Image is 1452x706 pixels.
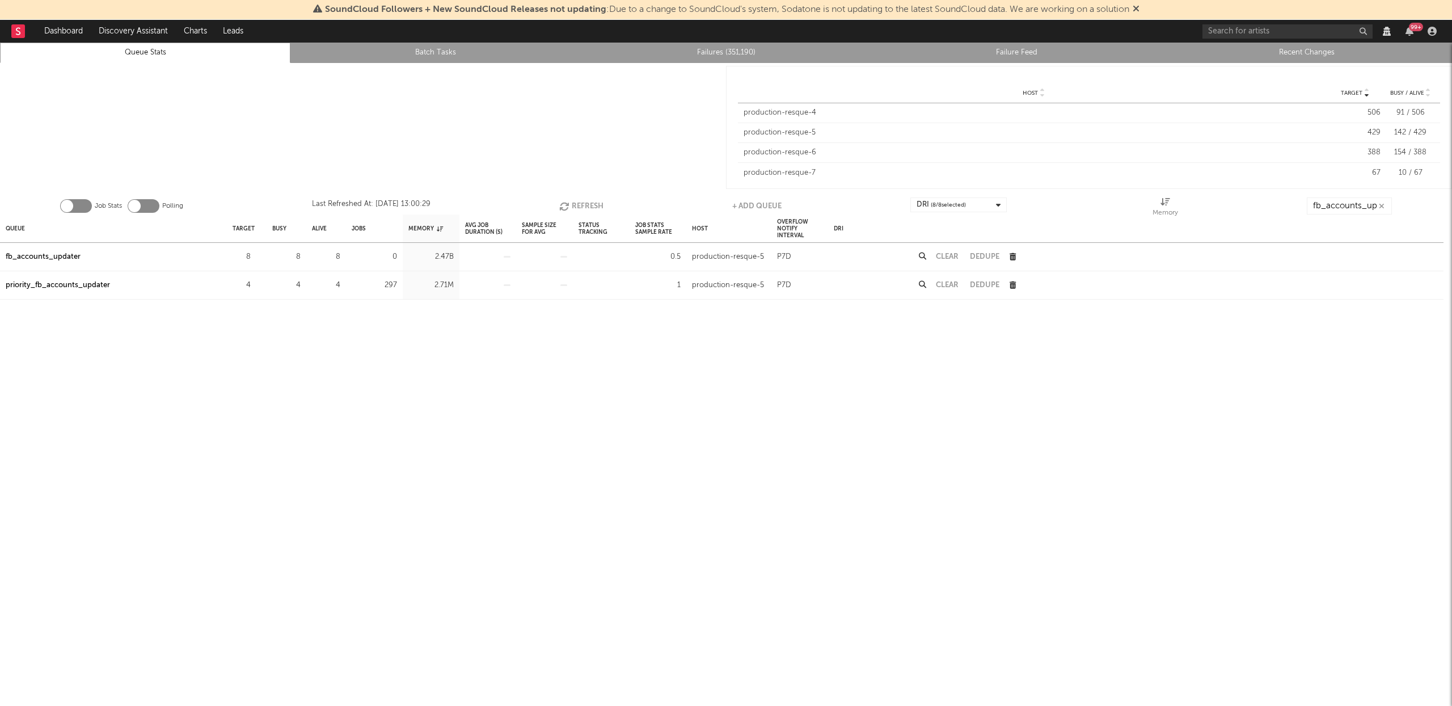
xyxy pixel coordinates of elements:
div: 8 [233,250,251,264]
a: Failures (351,190) [587,46,865,60]
input: Search for artists [1202,24,1373,39]
div: Avg Job Duration (s) [465,216,510,241]
div: Job Stats Sample Rate [635,216,681,241]
div: 99 + [1409,23,1423,31]
span: ( 8 / 8 selected) [931,198,966,212]
div: Memory [1153,197,1178,219]
a: fb_accounts_updater [6,250,81,264]
div: production-resque-7 [744,167,1324,179]
div: Target [233,216,255,241]
button: Clear [936,253,959,260]
button: 99+ [1405,27,1413,36]
span: Dismiss [1133,5,1139,14]
a: Batch Tasks [297,46,575,60]
span: Target [1341,90,1362,96]
div: production-resque-4 [744,107,1324,119]
label: Job Stats [95,199,122,213]
div: production-resque-6 [744,147,1324,158]
button: Refresh [559,197,603,215]
div: 4 [272,279,301,292]
button: Dedupe [970,253,999,260]
div: 8 [272,250,301,264]
div: production-resque-5 [692,279,764,292]
div: production-resque-5 [744,127,1324,138]
a: Discovery Assistant [91,20,176,43]
div: Status Tracking [579,216,624,241]
div: Alive [312,216,327,241]
div: Busy [272,216,286,241]
div: 154 / 388 [1386,147,1434,158]
div: 506 [1329,107,1381,119]
button: Dedupe [970,281,999,289]
button: + Add Queue [732,197,782,215]
div: Overflow Notify Interval [777,216,822,241]
div: 2.71M [408,279,454,292]
div: 67 [1329,167,1381,179]
div: 2.47B [408,250,454,264]
div: 1 [635,279,681,292]
div: Memory [1153,206,1178,220]
a: Leads [215,20,251,43]
div: Sample Size For Avg [522,216,567,241]
div: 142 / 429 [1386,127,1434,138]
div: 4 [233,279,251,292]
a: Charts [176,20,215,43]
div: 8 [312,250,340,264]
div: Jobs [352,216,366,241]
a: Failure Feed [877,46,1155,60]
div: 297 [352,279,397,292]
a: Queue Stats [6,46,284,60]
div: Last Refreshed At: [DATE] 13:00:29 [312,197,430,215]
input: Search... [1307,197,1392,215]
a: Dashboard [36,20,91,43]
a: priority_fb_accounts_updater [6,279,110,292]
span: Busy / Alive [1390,90,1424,96]
span: SoundCloud Followers + New SoundCloud Releases not updating [325,5,606,14]
div: 0 [352,250,397,264]
div: 4 [312,279,340,292]
button: Clear [936,281,959,289]
div: 10 / 67 [1386,167,1434,179]
span: : Due to a change to SoundCloud's system, Sodatone is not updating to the latest SoundCloud data.... [325,5,1129,14]
div: Queue [6,216,25,241]
label: Polling [162,199,183,213]
div: 429 [1329,127,1381,138]
div: P7D [777,279,791,292]
a: Recent Changes [1168,46,1446,60]
span: Host [1023,90,1038,96]
div: P7D [777,250,791,264]
div: production-resque-5 [692,250,764,264]
div: 388 [1329,147,1381,158]
div: 91 / 506 [1386,107,1434,119]
div: Memory [408,216,443,241]
div: 0.5 [635,250,681,264]
div: Host [692,216,708,241]
div: DRI [917,198,966,212]
div: DRI [834,216,843,241]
